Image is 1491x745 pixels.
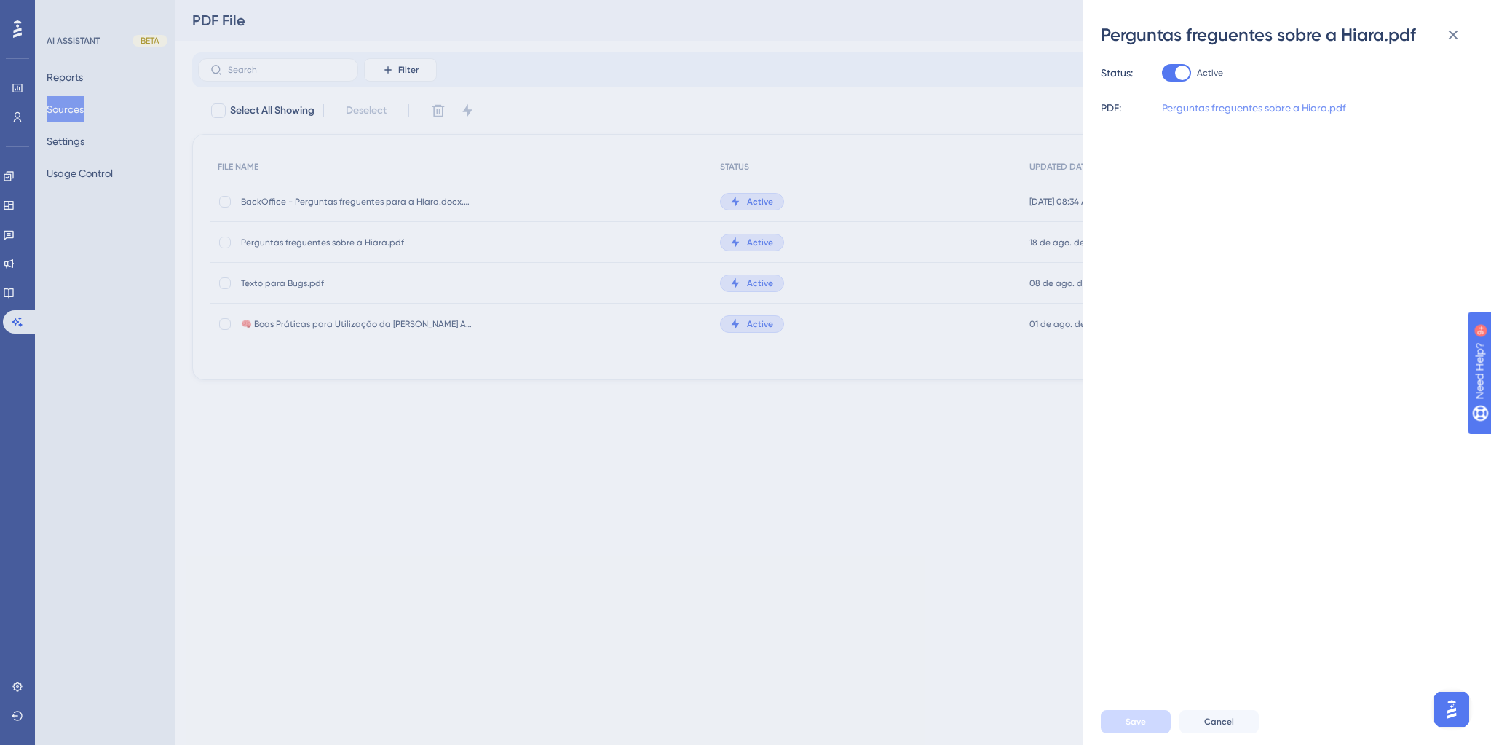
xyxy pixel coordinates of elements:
div: Perguntas freguentes sobre a Hiara.pdf [1101,23,1474,47]
span: Cancel [1204,716,1234,728]
div: Status: [1101,64,1133,82]
span: Active [1197,67,1223,79]
div: PDF: [1101,99,1121,117]
a: Perguntas freguentes sobre a Hiara.pdf [1162,99,1346,117]
button: Save [1101,710,1171,733]
span: Need Help? [34,4,91,21]
iframe: UserGuiding AI Assistant Launcher [1430,687,1474,731]
button: Cancel [1179,710,1259,733]
div: 9+ [99,7,108,19]
span: Save [1126,716,1146,728]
